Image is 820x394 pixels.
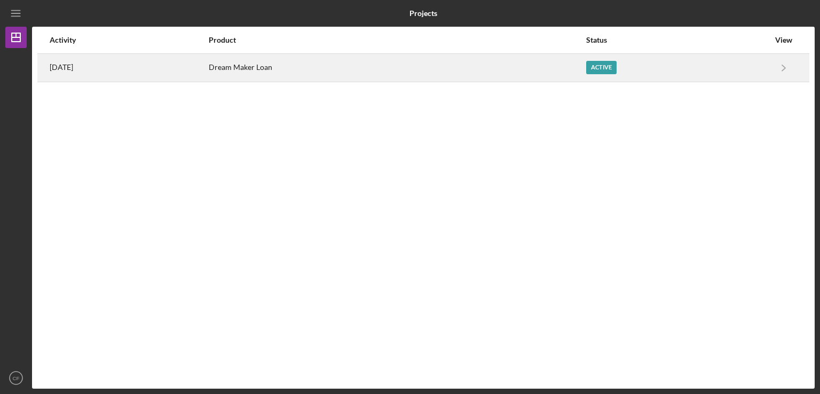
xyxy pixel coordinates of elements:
div: View [770,36,797,44]
time: 2025-08-12 00:41 [50,63,73,72]
text: CF [13,375,20,381]
div: Active [586,61,617,74]
div: Product [209,36,585,44]
div: Status [586,36,769,44]
button: CF [5,367,27,389]
b: Projects [409,9,437,18]
div: Activity [50,36,208,44]
div: Dream Maker Loan [209,54,585,81]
